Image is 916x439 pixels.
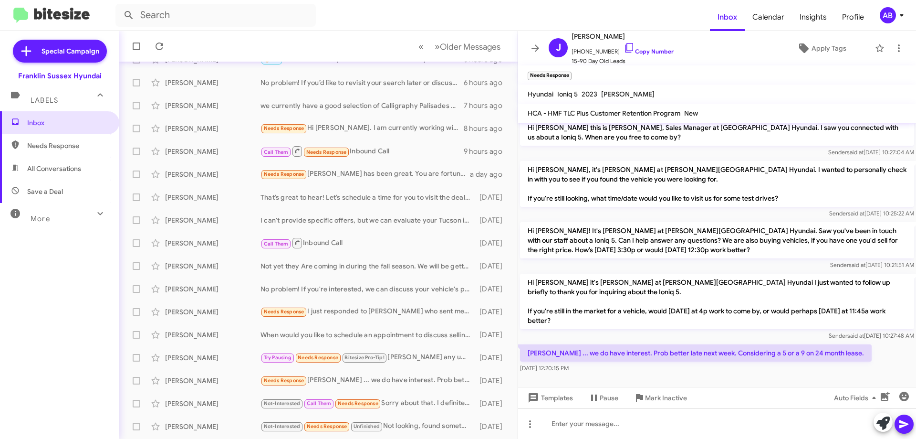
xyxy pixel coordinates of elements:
span: Call Them [264,149,289,155]
div: [PERSON_NAME] [165,330,260,340]
div: 8 hours ago [464,124,510,133]
span: Hyundai [528,90,553,98]
div: [DATE] [475,376,510,385]
span: said at [847,332,864,339]
span: Auto Fields [834,389,880,407]
a: Calendar [745,3,792,31]
div: Sorry about that. I definitely didn't call or know about it. [260,398,475,409]
span: Try Pausing [264,354,291,361]
span: Ioniq 5 [557,90,578,98]
div: [DATE] [475,330,510,340]
div: [DATE] [475,238,510,248]
div: [PERSON_NAME] ... we do have interest. Prob better late next week. Considering a 5 or a 9 on 24 m... [260,375,475,386]
a: Special Campaign [13,40,107,63]
small: Needs Response [528,72,572,80]
span: Inbox [27,118,108,128]
a: Insights [792,3,834,31]
span: Needs Response [264,309,304,315]
span: Sender [DATE] 10:27:04 AM [828,149,914,156]
span: Needs Response [27,141,108,150]
div: we currently have a good selection of Calligraphy Palisades and some amazing deals on the 2025 ni... [260,101,464,110]
div: [DATE] [475,193,510,202]
span: said at [848,210,864,217]
span: said at [847,149,864,156]
span: « [418,41,424,53]
span: Needs Response [264,125,304,131]
span: [PERSON_NAME] [572,31,674,42]
span: [PHONE_NUMBER] [572,42,674,56]
p: Hi [PERSON_NAME] it's [PERSON_NAME] at [PERSON_NAME][GEOGRAPHIC_DATA] Hyundai I just wanted to fo... [520,274,914,329]
span: Save a Deal [27,187,63,196]
span: [PERSON_NAME] [601,90,655,98]
span: Older Messages [440,42,500,52]
div: Not yet they Are coming in during the fall season. We will be getting 1 calligraphy 1 sel premium... [260,261,475,271]
span: Templates [526,389,573,407]
span: Bitesize Pro-Tip! [344,354,384,361]
div: [PERSON_NAME] [165,307,260,317]
span: HCA - HMF TLC Plus Customer Retention Program [528,109,680,118]
div: [PERSON_NAME] [165,124,260,133]
span: [DATE] 12:20:15 PM [520,364,569,372]
span: J [556,40,561,55]
span: More [31,214,50,223]
span: 15-90 Day Old Leads [572,56,674,66]
div: [PERSON_NAME] [165,353,260,363]
span: Needs Response [306,149,347,155]
span: Not-Interested [264,400,301,407]
span: Needs Response [298,354,338,361]
div: [PERSON_NAME] [165,170,260,179]
p: Hi [PERSON_NAME] this is [PERSON_NAME], Sales Manager at [GEOGRAPHIC_DATA] Hyundai. I saw you con... [520,119,914,146]
span: Call Them [307,400,332,407]
div: Inbound Call [260,237,475,249]
div: No problem! If you're interested, we can discuss your vehicle's purchase option over the phone or... [260,284,475,294]
div: [PERSON_NAME] has been great. You are fortunate to have her. [260,169,470,180]
div: a day ago [470,170,510,179]
button: Templates [518,389,581,407]
button: Previous [413,37,429,56]
span: New [684,109,698,118]
span: Needs Response [264,377,304,384]
button: Mark Inactive [626,389,695,407]
div: [PERSON_NAME] [165,147,260,156]
div: AB [880,7,896,23]
div: [DATE] [475,307,510,317]
div: [PERSON_NAME] [165,215,260,225]
nav: Page navigation example [413,37,506,56]
div: [DATE] [475,215,510,225]
p: Hi [PERSON_NAME], it's [PERSON_NAME] at [PERSON_NAME][GEOGRAPHIC_DATA] Hyundai. I wanted to perso... [520,161,914,207]
span: Apply Tags [812,40,846,57]
div: I just responded to [PERSON_NAME] who sent me an email. [260,306,475,317]
p: Hi [PERSON_NAME]! It's [PERSON_NAME] at [PERSON_NAME][GEOGRAPHIC_DATA] Hyundai. Saw you've been i... [520,222,914,258]
div: [PERSON_NAME] [165,193,260,202]
a: Inbox [710,3,745,31]
div: Inbound Call [260,145,464,157]
span: Special Campaign [42,46,99,56]
button: Auto Fields [826,389,887,407]
span: Sender [DATE] 10:27:48 AM [829,332,914,339]
div: Not looking, found something [260,421,475,432]
button: Pause [581,389,626,407]
span: Sender [DATE] 10:25:22 AM [829,210,914,217]
button: Next [429,37,506,56]
span: Mark Inactive [645,389,687,407]
span: Sender [DATE] 10:21:51 AM [830,261,914,268]
span: Needs Response [338,400,378,407]
span: Needs Response [307,423,347,429]
div: Franklin Sussex Hyundai [18,71,102,81]
div: [DATE] [475,353,510,363]
div: 7 hours ago [464,101,510,110]
div: Hi [PERSON_NAME]. I am currently working with someone. Thanks [260,123,464,134]
div: 6 hours ago [464,78,510,87]
div: [PERSON_NAME] [165,376,260,385]
div: When would you like to schedule an appointment to discuss selling your vehicle? Let me know what ... [260,330,475,340]
div: That’s great to hear! Let’s schedule a time for you to visit the dealership and we can discuss yo... [260,193,475,202]
span: 2023 [582,90,597,98]
span: Call Them [264,241,289,247]
span: Profile [834,3,872,31]
div: [DATE] [475,422,510,431]
span: Unfinished [354,423,380,429]
button: AB [872,7,906,23]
